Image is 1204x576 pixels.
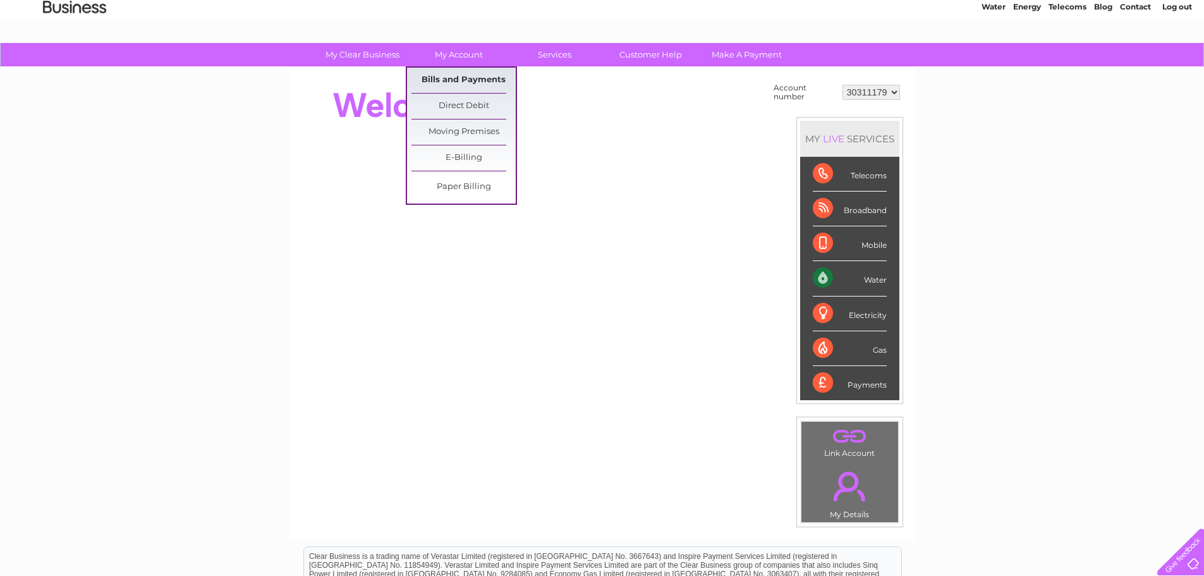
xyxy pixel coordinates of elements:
td: Link Account [801,421,899,461]
a: My Clear Business [310,43,415,66]
div: Broadband [813,192,887,226]
a: My Account [406,43,511,66]
a: E-Billing [411,145,516,171]
div: Gas [813,331,887,366]
td: My Details [801,461,899,523]
a: Contact [1120,54,1151,63]
a: . [805,464,895,508]
a: Customer Help [599,43,703,66]
div: MY SERVICES [800,121,899,157]
a: Log out [1162,54,1192,63]
div: Telecoms [813,157,887,192]
a: Services [502,43,607,66]
a: Energy [1013,54,1041,63]
div: LIVE [820,133,847,145]
a: . [805,425,895,447]
a: Direct Debit [411,94,516,119]
div: Payments [813,366,887,400]
div: Electricity [813,297,887,331]
a: 0333 014 3131 [966,6,1053,22]
div: Water [813,261,887,296]
div: Mobile [813,226,887,261]
td: Account number [770,80,839,104]
a: Water [982,54,1006,63]
img: logo.png [42,33,107,71]
div: Clear Business is a trading name of Verastar Limited (registered in [GEOGRAPHIC_DATA] No. 3667643... [304,7,901,61]
a: Make A Payment [695,43,799,66]
a: Paper Billing [411,175,516,200]
a: Moving Premises [411,119,516,145]
a: Telecoms [1049,54,1086,63]
a: Blog [1094,54,1112,63]
a: Bills and Payments [411,68,516,93]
